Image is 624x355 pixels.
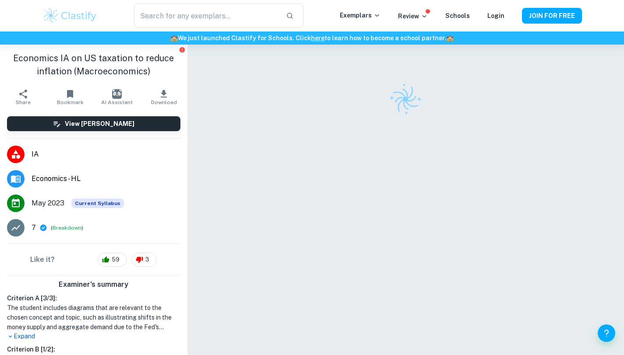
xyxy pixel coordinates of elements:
button: Breakdown [53,224,81,232]
span: 59 [107,255,124,264]
div: 3 [131,253,157,267]
span: Current Syllabus [71,198,124,208]
span: 3 [141,255,154,264]
span: AI Assistant [101,99,133,105]
button: Bookmark [47,85,94,109]
p: Exemplars [340,10,381,20]
div: 59 [98,253,127,267]
span: Download [151,99,177,105]
img: Clastify logo [384,78,427,121]
input: Search for any exemplars... [134,3,279,28]
button: Help and Feedback [598,324,615,342]
span: ( ) [51,224,83,232]
h6: Like it? [30,254,55,265]
span: Share [16,99,31,105]
p: 7 [32,223,36,233]
h6: Criterion A [ 3 / 3 ]: [7,293,180,303]
span: IA [32,149,180,160]
h6: Examiner's summary [4,279,184,290]
h1: Economics IA on US taxation to reduce inflation (Macroeconomics) [7,52,180,78]
span: Economics - HL [32,174,180,184]
div: This exemplar is based on the current syllabus. Feel free to refer to it for inspiration/ideas wh... [71,198,124,208]
h6: Criterion B [ 1 / 2 ]: [7,345,180,354]
h6: View [PERSON_NAME] [65,119,134,129]
a: Schools [445,12,470,19]
span: 🏫 [446,35,454,42]
span: May 2023 [32,198,64,209]
span: 🏫 [170,35,178,42]
a: here [311,35,324,42]
p: Expand [7,332,180,341]
p: Review [398,11,428,21]
button: Download [141,85,187,109]
img: Clastify logo [42,7,98,24]
span: Bookmark [57,99,84,105]
button: AI Assistant [94,85,141,109]
img: AI Assistant [112,89,122,99]
h1: The student includes diagrams that are relevant to the chosen concept and topic, such as illustra... [7,303,180,332]
button: Report issue [179,46,186,53]
button: JOIN FOR FREE [522,8,582,24]
button: View [PERSON_NAME] [7,116,180,131]
h6: We just launched Clastify for Schools. Click to learn how to become a school partner. [2,33,622,43]
a: Login [487,12,504,19]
